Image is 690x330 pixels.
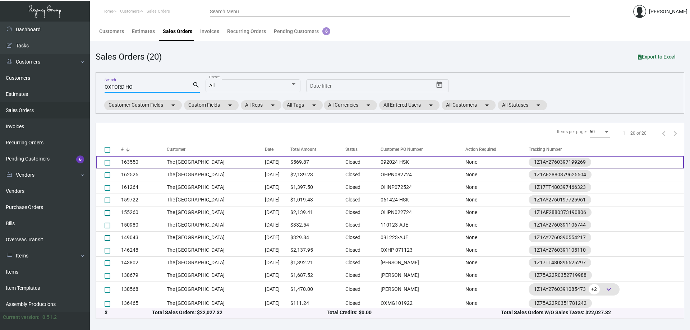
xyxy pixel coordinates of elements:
td: [DATE] [265,297,290,310]
div: 1Z1AY2760391106744 [534,221,586,229]
td: 061424-HSK [377,194,465,206]
div: Customers [99,28,124,35]
td: The [GEOGRAPHIC_DATA] [167,256,265,269]
td: None [465,297,529,310]
td: None [465,256,529,269]
td: $332.54 [290,219,345,231]
td: 159722 [121,194,167,206]
td: 162525 [121,168,167,181]
td: [DATE] [265,168,290,181]
td: $1,470.00 [290,282,345,297]
td: $569.87 [290,156,345,168]
td: Closed [345,256,377,269]
td: 091223-AJE [377,231,465,244]
td: $1,687.52 [290,269,345,282]
td: The [GEOGRAPHIC_DATA] [167,156,265,168]
mat-chip: All Entered Users [379,100,440,110]
div: Tracking Number [529,146,684,153]
td: [DATE] [265,244,290,256]
div: Action Required [465,146,529,153]
td: None [465,231,529,244]
input: Start date [310,83,332,89]
td: [DATE] [265,256,290,269]
div: 1Z1AF2880373190806 [534,209,586,216]
div: Customer PO Number [381,146,465,153]
div: Total Credits: $0.00 [327,309,501,316]
td: The [GEOGRAPHIC_DATA] [167,219,265,231]
td: 163550 [121,156,167,168]
div: Current version: [3,313,40,321]
td: The [GEOGRAPHIC_DATA] [167,297,265,310]
td: None [465,244,529,256]
td: $2,139.41 [290,206,345,219]
td: The [GEOGRAPHIC_DATA] [167,231,265,244]
mat-chip: All Tags [282,100,323,110]
td: The [GEOGRAPHIC_DATA] [167,206,265,219]
mat-icon: arrow_drop_down [268,101,277,110]
div: Status [345,146,358,153]
mat-chip: All Reps [241,100,281,110]
mat-icon: arrow_drop_down [483,101,491,110]
td: 092024-HSK [377,156,465,168]
td: 143802 [121,256,167,269]
div: Customer [167,146,185,153]
mat-icon: search [192,81,200,89]
div: Pending Customers [274,28,330,35]
div: Action Required [465,146,496,153]
mat-icon: arrow_drop_down [310,101,318,110]
td: [DATE] [265,194,290,206]
span: +2 [589,284,600,294]
div: 1Z1AY2760391105110 [534,246,586,254]
div: Status [345,146,377,153]
td: 150980 [121,219,167,231]
div: 1Z1AF2880379625504 [534,171,586,178]
td: 161264 [121,181,167,194]
mat-chip: All Customers [442,100,496,110]
button: Next page [670,127,681,139]
td: [DATE] [265,282,290,297]
td: [DATE] [265,219,290,231]
td: [PERSON_NAME] [377,256,465,269]
div: 1Z1AY2760390554217 [534,234,586,241]
td: Closed [345,297,377,310]
div: [PERSON_NAME] [649,8,687,15]
td: OHPN082724 [377,168,465,181]
div: $ [105,309,152,316]
mat-chip: Customer Custom Fields [104,100,182,110]
div: Invoices [200,28,219,35]
span: keyboard_arrow_down [604,285,613,294]
mat-icon: arrow_drop_down [427,101,435,110]
td: Closed [345,282,377,297]
td: None [465,219,529,231]
div: Total Sales Orders W/O Sales Taxes: $22,027.32 [501,309,675,316]
span: Customers [120,9,140,14]
div: # [121,146,124,153]
td: [PERSON_NAME] [377,282,465,297]
span: Export to Excel [638,54,676,60]
div: Sales Orders [163,28,192,35]
span: Sales Orders [147,9,170,14]
div: 1Z1AY2760391085473 [534,284,614,295]
td: None [465,181,529,194]
td: The [GEOGRAPHIC_DATA] [167,168,265,181]
div: 0.51.2 [42,313,57,321]
td: $1,397.50 [290,181,345,194]
td: None [465,156,529,168]
mat-chip: All Statuses [498,100,547,110]
mat-select: Items per page: [590,130,610,135]
td: $2,137.95 [290,244,345,256]
td: None [465,282,529,297]
td: [DATE] [265,269,290,282]
div: Total Amount [290,146,316,153]
mat-icon: arrow_drop_down [226,101,234,110]
td: $111.24 [290,297,345,310]
button: Export to Excel [632,50,681,63]
div: 1 – 20 of 20 [623,130,647,136]
div: Recurring Orders [227,28,266,35]
td: Closed [345,244,377,256]
td: None [465,269,529,282]
div: Tracking Number [529,146,562,153]
mat-chip: Custom Fields [184,100,239,110]
input: End date [339,83,399,89]
span: 50 [590,129,595,134]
